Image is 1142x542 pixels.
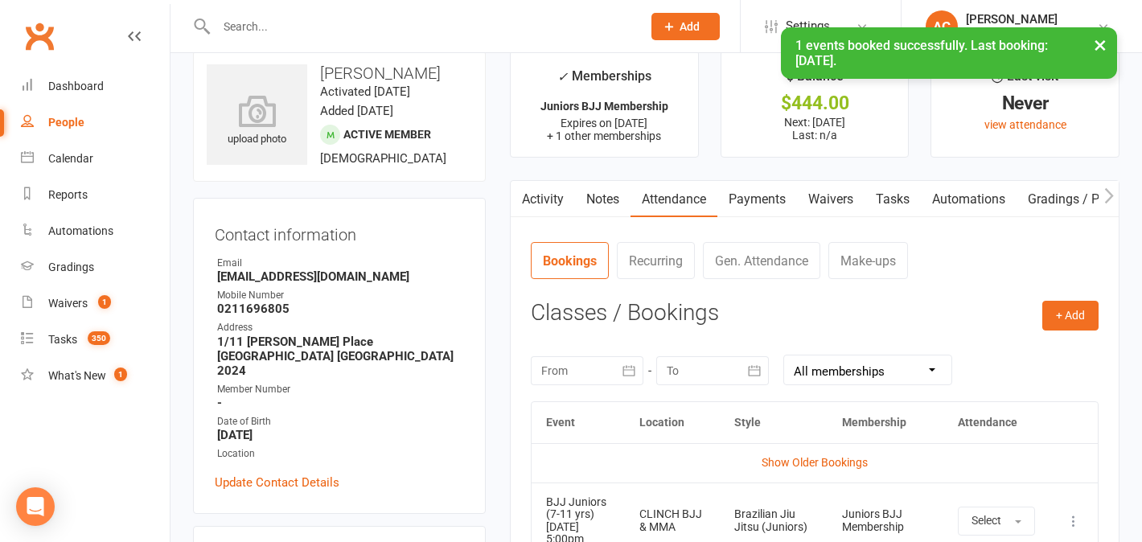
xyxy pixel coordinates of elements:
div: Calendar [48,152,93,165]
div: Open Intercom Messenger [16,487,55,526]
div: BJJ Juniors (7-11 yrs) [546,496,610,521]
h3: Contact information [215,220,464,244]
a: Gen. Attendance [703,242,820,279]
th: Location [625,402,720,443]
div: Gradings [48,261,94,273]
span: [DEMOGRAPHIC_DATA] [320,151,446,166]
div: Dashboard [48,80,104,92]
div: 1 events booked successfully. Last booking: [DATE]. [781,27,1117,79]
div: Never [946,95,1104,112]
a: Calendar [21,141,170,177]
a: Show Older Bookings [762,456,868,469]
div: Mobile Number [217,288,464,303]
span: Settings [786,8,830,44]
button: Select [958,507,1035,536]
th: Membership [828,402,943,443]
a: Attendance [631,181,717,218]
div: Member Number [217,382,464,397]
th: Event [532,402,625,443]
span: 350 [88,331,110,345]
div: Location [217,446,464,462]
button: × [1086,27,1115,62]
a: Recurring [617,242,695,279]
a: Waivers [797,181,865,218]
span: Active member [343,128,431,141]
span: 1 [114,367,127,381]
input: Search... [212,15,631,38]
h3: Classes / Bookings [531,301,1099,326]
div: $444.00 [736,95,894,112]
strong: - [217,396,464,410]
a: What's New1 [21,358,170,394]
div: People [48,116,84,129]
a: Notes [575,181,631,218]
strong: 0211696805 [217,302,464,316]
button: Add [651,13,720,40]
a: Waivers 1 [21,285,170,322]
div: [PERSON_NAME] [966,12,1077,27]
a: Tasks 350 [21,322,170,358]
button: + Add [1042,301,1099,330]
div: Juniors BJJ Membership [842,508,929,533]
div: Waivers [48,297,88,310]
a: Payments [717,181,797,218]
a: Clubworx [19,16,60,56]
th: Attendance [943,402,1050,443]
a: Gradings [21,249,170,285]
a: view attendance [984,118,1066,131]
a: Tasks [865,181,921,218]
time: Added [DATE] [320,104,393,118]
time: Activated [DATE] [320,84,410,99]
p: Next: [DATE] Last: n/a [736,116,894,142]
a: Automations [921,181,1017,218]
a: Reports [21,177,170,213]
span: 1 [98,295,111,309]
strong: Juniors BJJ Membership [540,100,668,113]
a: Dashboard [21,68,170,105]
div: Brazilian Jiu Jitsu (Juniors) [734,508,813,533]
a: Update Contact Details [215,473,339,492]
div: AC [926,10,958,43]
strong: [EMAIL_ADDRESS][DOMAIN_NAME] [217,269,464,284]
strong: [DATE] [217,428,464,442]
span: Expires on [DATE] [561,117,647,129]
span: Add [680,20,700,33]
div: Date of Birth [217,414,464,429]
span: Select [972,514,1001,527]
a: Make-ups [828,242,908,279]
div: Tasks [48,333,77,346]
a: Bookings [531,242,609,279]
span: + 1 other memberships [547,129,661,142]
div: Email [217,256,464,271]
div: Reports [48,188,88,201]
div: Clinch Martial Arts Ltd [966,27,1077,41]
div: Automations [48,224,113,237]
strong: 1/11 [PERSON_NAME] Place [GEOGRAPHIC_DATA] [GEOGRAPHIC_DATA] 2024 [217,335,464,378]
a: People [21,105,170,141]
a: Activity [511,181,575,218]
div: upload photo [207,95,307,148]
th: Style [720,402,828,443]
div: CLINCH BJJ & MMA [639,508,705,533]
a: Automations [21,213,170,249]
div: Address [217,320,464,335]
div: What's New [48,369,106,382]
